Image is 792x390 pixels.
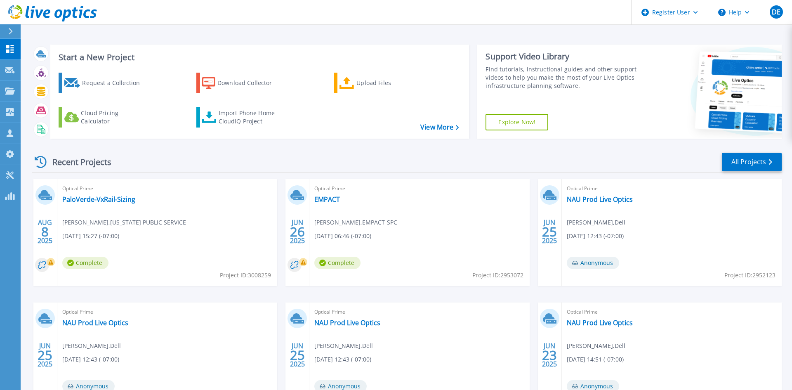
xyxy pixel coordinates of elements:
[542,217,557,247] div: JUN 2025
[314,184,524,193] span: Optical Prime
[217,75,283,91] div: Download Collector
[542,340,557,370] div: JUN 2025
[38,352,52,359] span: 25
[486,65,641,90] div: Find tutorials, instructional guides and other support videos to help you make the most of your L...
[62,232,119,241] span: [DATE] 15:27 (-07:00)
[62,184,272,193] span: Optical Prime
[62,319,128,327] a: NAU Prod Live Optics
[196,73,288,93] a: Download Collector
[62,195,135,203] a: PaloVerde-VxRail-Sizing
[41,228,49,235] span: 8
[37,340,53,370] div: JUN 2025
[472,271,523,280] span: Project ID: 2953072
[59,73,151,93] a: Request a Collection
[290,217,305,247] div: JUN 2025
[314,218,397,227] span: [PERSON_NAME] , EMPACT-SPC
[62,257,108,269] span: Complete
[290,340,305,370] div: JUN 2025
[290,352,305,359] span: 25
[62,218,186,227] span: [PERSON_NAME] , [US_STATE] PUBLIC SERVICE
[567,232,624,241] span: [DATE] 12:43 (-07:00)
[567,184,777,193] span: Optical Prime
[567,319,633,327] a: NAU Prod Live Optics
[486,114,548,130] a: Explore Now!
[772,9,780,15] span: DE
[724,271,775,280] span: Project ID: 2952123
[542,228,557,235] span: 25
[314,307,524,317] span: Optical Prime
[314,341,373,350] span: [PERSON_NAME] , Dell
[59,53,459,62] h3: Start a New Project
[314,257,361,269] span: Complete
[314,195,340,203] a: EMPACT
[314,355,371,364] span: [DATE] 12:43 (-07:00)
[334,73,426,93] a: Upload Files
[290,228,305,235] span: 26
[37,217,53,247] div: AUG 2025
[62,307,272,317] span: Optical Prime
[542,352,557,359] span: 23
[567,307,777,317] span: Optical Prime
[567,195,633,203] a: NAU Prod Live Optics
[62,341,121,350] span: [PERSON_NAME] , Dell
[722,153,782,171] a: All Projects
[356,75,422,91] div: Upload Files
[82,75,148,91] div: Request a Collection
[567,257,619,269] span: Anonymous
[486,51,641,62] div: Support Video Library
[32,152,123,172] div: Recent Projects
[314,319,380,327] a: NAU Prod Live Optics
[220,271,271,280] span: Project ID: 3008259
[59,107,151,128] a: Cloud Pricing Calculator
[420,123,459,131] a: View More
[314,232,371,241] span: [DATE] 06:46 (-07:00)
[567,341,625,350] span: [PERSON_NAME] , Dell
[567,218,625,227] span: [PERSON_NAME] , Dell
[81,109,147,125] div: Cloud Pricing Calculator
[219,109,283,125] div: Import Phone Home CloudIQ Project
[567,355,624,364] span: [DATE] 14:51 (-07:00)
[62,355,119,364] span: [DATE] 12:43 (-07:00)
